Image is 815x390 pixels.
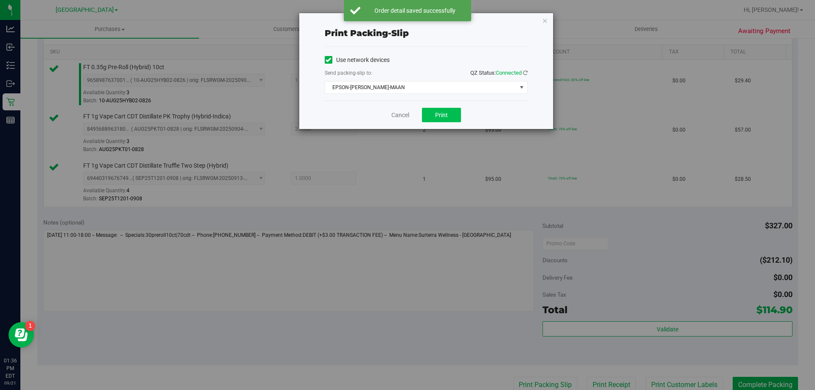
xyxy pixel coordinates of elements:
label: Send packing-slip to: [325,69,372,77]
span: QZ Status: [470,70,528,76]
span: Print [435,112,448,118]
span: select [516,81,527,93]
label: Use network devices [325,56,390,65]
iframe: Resource center unread badge [25,321,35,331]
span: Print packing-slip [325,28,409,38]
span: Connected [496,70,522,76]
iframe: Resource center [8,322,34,348]
span: EPSON-[PERSON_NAME]-MAAN [325,81,517,93]
button: Print [422,108,461,122]
div: Order detail saved successfully [365,6,465,15]
a: Cancel [391,111,409,120]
